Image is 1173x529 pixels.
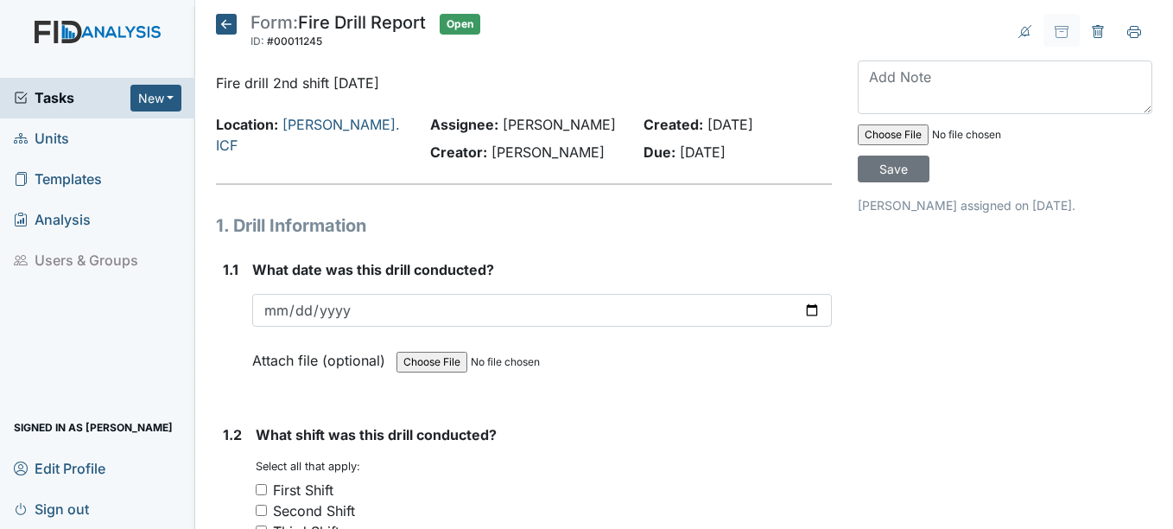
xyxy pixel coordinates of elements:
[216,73,831,93] p: Fire drill 2nd shift [DATE]
[14,414,173,441] span: Signed in as [PERSON_NAME]
[252,261,494,278] span: What date was this drill conducted?
[430,116,498,133] strong: Assignee:
[273,500,355,521] div: Second Shift
[256,426,497,443] span: What shift was this drill conducted?
[267,35,322,48] span: #00011245
[256,505,267,516] input: Second Shift
[14,495,89,522] span: Sign out
[256,460,360,473] small: Select all that apply:
[858,156,929,182] input: Save
[644,116,703,133] strong: Created:
[491,143,605,161] span: [PERSON_NAME]
[14,87,130,108] a: Tasks
[216,213,831,239] h1: 1. Drill Information
[130,85,182,112] button: New
[250,14,426,52] div: Fire Drill Report
[14,455,105,481] span: Edit Profile
[14,125,69,152] span: Units
[503,116,616,133] span: [PERSON_NAME]
[430,143,487,161] strong: Creator:
[223,424,242,445] label: 1.2
[273,480,333,500] div: First Shift
[14,207,91,233] span: Analysis
[14,166,102,193] span: Templates
[216,116,278,133] strong: Location:
[216,116,400,154] a: [PERSON_NAME]. ICF
[707,116,753,133] span: [DATE]
[250,12,298,33] span: Form:
[440,14,480,35] span: Open
[858,196,1152,214] p: [PERSON_NAME] assigned on [DATE].
[250,35,264,48] span: ID:
[644,143,675,161] strong: Due:
[223,259,238,280] label: 1.1
[252,341,392,371] label: Attach file (optional)
[256,484,267,495] input: First Shift
[680,143,726,161] span: [DATE]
